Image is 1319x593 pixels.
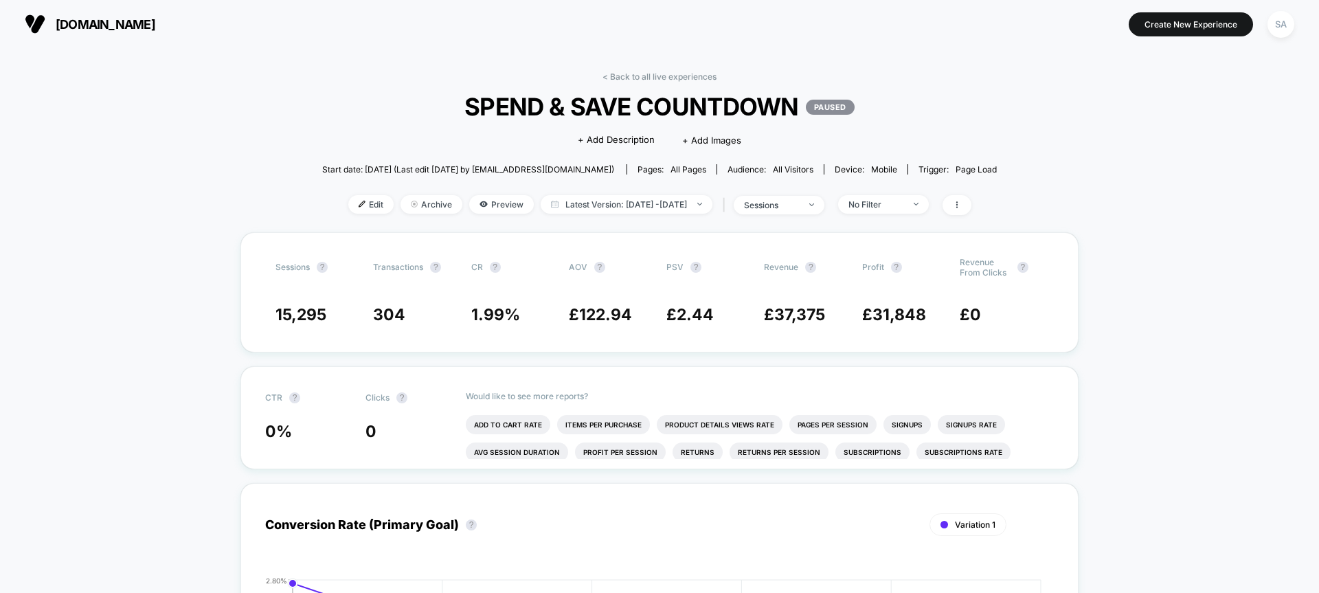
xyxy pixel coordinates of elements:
button: ? [594,262,605,273]
button: [DOMAIN_NAME] [21,13,159,35]
tspan: 2.80% [266,576,287,584]
span: 15,295 [275,305,326,324]
button: ? [490,262,501,273]
span: Clicks [365,392,390,403]
span: Profit [862,262,884,272]
span: AOV [569,262,587,272]
img: end [411,201,418,208]
span: £ [569,305,632,324]
li: Product Details Views Rate [657,415,782,434]
span: 2.44 [677,305,714,324]
span: + Add Description [578,133,655,147]
li: Signups [883,415,931,434]
div: Audience: [728,164,813,175]
li: Returns [673,443,723,462]
img: edit [359,201,365,208]
span: Start date: [DATE] (Last edit [DATE] by [EMAIL_ADDRESS][DOMAIN_NAME]) [322,164,614,175]
p: Would like to see more reports? [466,391,1054,401]
span: + Add Images [682,135,741,146]
span: Variation 1 [955,519,995,530]
img: end [697,203,702,205]
li: Items Per Purchase [557,415,650,434]
span: 0 [970,305,981,324]
button: ? [690,262,701,273]
span: PSV [666,262,684,272]
span: Latest Version: [DATE] - [DATE] [541,195,712,214]
span: 122.94 [579,305,632,324]
span: 304 [373,305,405,324]
span: All Visitors [773,164,813,175]
button: Create New Experience [1129,12,1253,36]
span: mobile [871,164,897,175]
span: Preview [469,195,534,214]
img: Visually logo [25,14,45,34]
button: ? [430,262,441,273]
p: PAUSED [806,100,855,115]
span: £ [960,305,981,324]
div: sessions [744,200,799,210]
div: SA [1267,11,1294,38]
span: CR [471,262,483,272]
li: Add To Cart Rate [466,415,550,434]
span: 0 [365,422,376,441]
button: ? [396,392,407,403]
button: ? [289,392,300,403]
li: Subscriptions Rate [916,443,1011,462]
span: Transactions [373,262,423,272]
span: Sessions [275,262,310,272]
span: £ [764,305,825,324]
div: Pages: [638,164,706,175]
li: Returns Per Session [730,443,828,462]
span: 1.99 % [471,305,520,324]
span: Archive [401,195,462,214]
span: Edit [348,195,394,214]
div: No Filter [848,199,903,210]
button: ? [805,262,816,273]
span: | [719,195,734,215]
span: £ [666,305,714,324]
div: Trigger: [918,164,997,175]
span: SPEND & SAVE COUNTDOWN [356,92,962,121]
span: Revenue From Clicks [960,257,1011,278]
li: Pages Per Session [789,415,877,434]
button: ? [466,519,477,530]
button: ? [891,262,902,273]
li: Signups Rate [938,415,1005,434]
span: Page Load [956,164,997,175]
button: ? [1017,262,1028,273]
span: [DOMAIN_NAME] [56,17,155,32]
a: < Back to all live experiences [602,71,717,82]
img: calendar [551,201,559,208]
span: £ [862,305,926,324]
span: 0 % [265,422,292,441]
img: end [914,203,918,205]
span: 31,848 [872,305,926,324]
button: SA [1263,10,1298,38]
img: end [809,203,814,206]
li: Profit Per Session [575,443,666,462]
button: ? [317,262,328,273]
li: Subscriptions [835,443,910,462]
span: 37,375 [774,305,825,324]
span: Revenue [764,262,798,272]
span: all pages [670,164,706,175]
li: Avg Session Duration [466,443,568,462]
span: Device: [824,164,907,175]
span: CTR [265,392,282,403]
